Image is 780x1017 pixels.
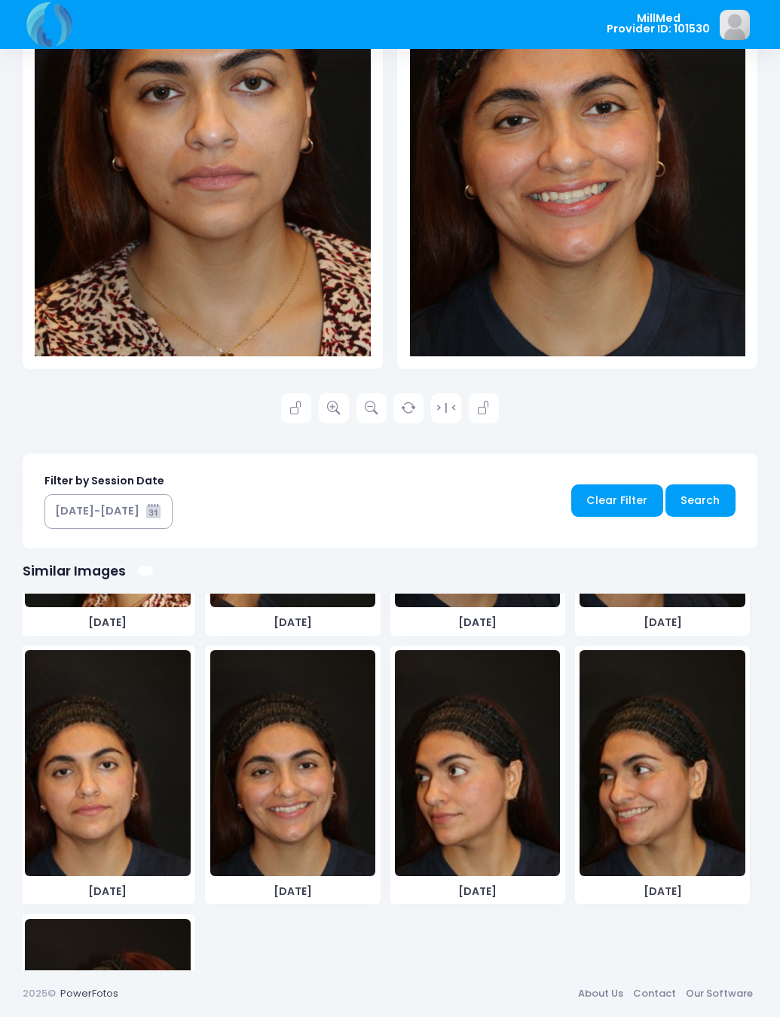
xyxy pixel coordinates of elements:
[720,10,750,40] img: image
[55,503,139,519] div: [DATE]-[DATE]
[681,980,757,1007] a: Our Software
[210,615,375,631] span: [DATE]
[431,393,461,423] a: > | <
[60,986,118,1000] a: PowerFotos
[665,484,736,517] a: Search
[210,884,375,899] span: [DATE]
[25,650,190,876] img: image
[395,650,560,876] img: image
[44,473,164,489] label: Filter by Session Date
[23,986,56,1000] span: 2025©
[210,650,375,876] img: image
[580,650,745,876] img: image
[395,884,560,899] span: [DATE]
[23,563,126,579] h1: Similar Images
[580,615,745,631] span: [DATE]
[580,884,745,899] span: [DATE]
[628,980,681,1007] a: Contact
[25,884,190,899] span: [DATE]
[25,615,190,631] span: [DATE]
[607,13,710,35] span: MillMed Provider ID: 101530
[571,484,663,517] a: Clear Filter
[573,980,628,1007] a: About Us
[395,615,560,631] span: [DATE]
